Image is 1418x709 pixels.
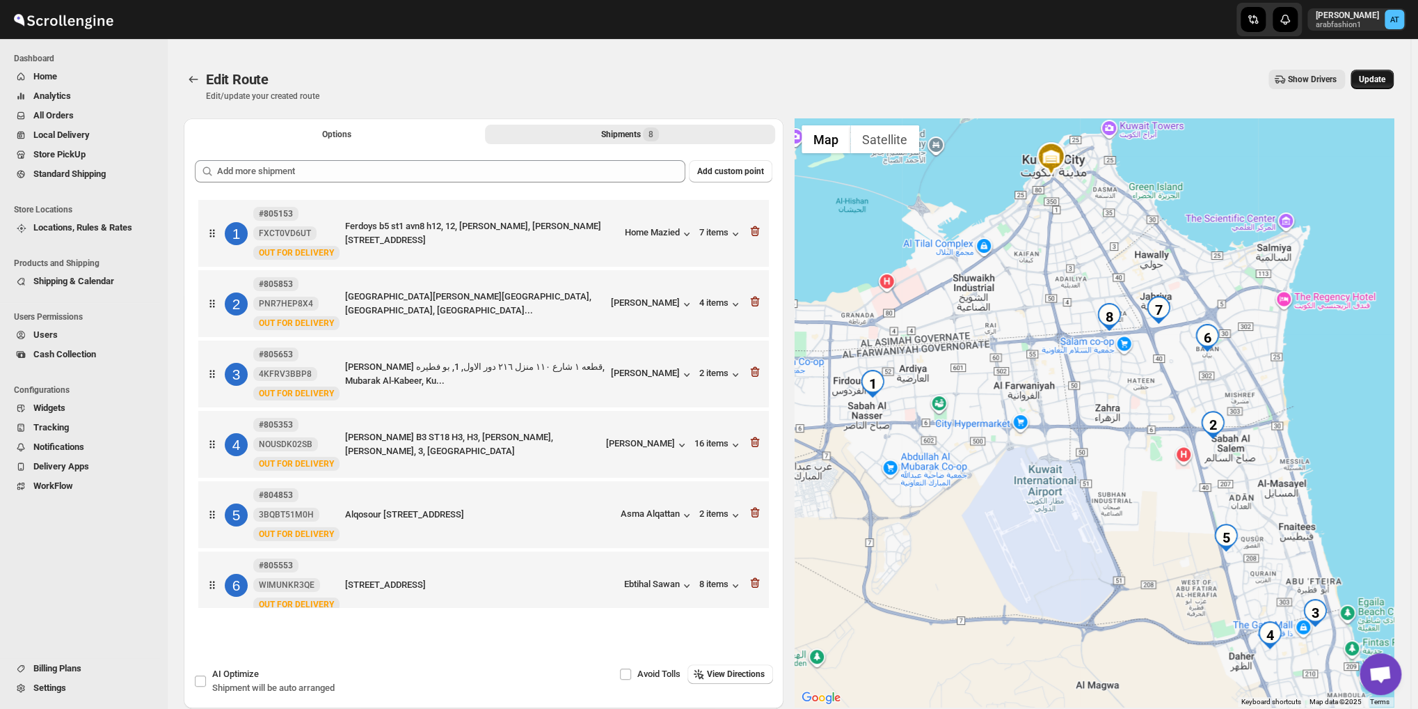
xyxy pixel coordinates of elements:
[624,579,694,593] button: Ebtihal Sawan
[8,345,159,364] button: Cash Collection
[259,459,334,469] span: OUT FOR DELIVERY
[689,160,772,182] button: Add custom point
[259,228,311,239] span: FXCT0VD6UT
[259,600,334,609] span: OUT FOR DELIVERY
[198,270,769,337] div: 2#805853 PNR7HEP8X4NewOUT FOR DELIVERY[GEOGRAPHIC_DATA][PERSON_NAME][GEOGRAPHIC_DATA], [GEOGRAPHI...
[259,318,334,328] span: OUT FOR DELIVERY
[198,552,769,618] div: 6#805553 WIMUNKR3QENewOUT FOR DELIVERY[STREET_ADDRESS]Ebtihal Sawan8 items
[8,437,159,457] button: Notifications
[345,360,605,388] div: [PERSON_NAME] قطعه ١ شارع ١١٠ منزل ٢١٦ دور الاول, 1, بو فطيره, Mubarak Al-Kabeer, Ku...
[601,127,659,141] div: Shipments
[694,438,742,452] div: 16 items
[33,683,66,693] span: Settings
[8,272,159,291] button: Shipping & Calendar
[33,149,86,159] span: Store PickUp
[33,130,90,140] span: Local Delivery
[259,389,334,398] span: OUT FOR DELIVERY
[322,129,351,140] span: Options
[184,70,203,89] button: Routes
[33,329,58,340] span: Users
[1351,70,1394,89] button: Update
[225,222,248,245] div: 1
[802,125,850,153] button: Show street map
[1212,524,1240,552] div: 5
[259,298,313,309] span: PNR7HEP8X4
[259,509,314,520] span: 3BQBT51M0H
[1095,303,1123,331] div: 8
[621,508,694,522] div: Asma Alqattan
[11,2,115,37] img: ScrollEngine
[8,67,159,86] button: Home
[198,200,769,267] div: 1#805153 FXCT0VD6UTNewOUT FOR DELIVERYFerdoys b5 st1 avn8 h12, 12, [PERSON_NAME], [PERSON_NAME][S...
[699,368,742,382] button: 2 items
[192,125,482,144] button: All Route Options
[1301,599,1329,627] div: 3
[259,490,293,500] b: #804853
[8,106,159,125] button: All Orders
[707,669,765,680] span: View Directions
[14,204,160,215] span: Store Locations
[225,574,248,597] div: 6
[33,222,132,233] span: Locations, Rules & Rates
[611,368,694,382] button: [PERSON_NAME]
[687,664,773,684] button: View Directions
[1359,74,1385,85] span: Update
[259,279,293,289] b: #805853
[1316,21,1379,29] p: arabfashion1
[259,420,293,430] b: #805353
[33,349,96,359] span: Cash Collection
[8,218,159,237] button: Locations, Rules & Rates
[798,689,844,707] a: Open this area in Google Maps (opens a new window)
[1370,698,1389,706] a: Terms
[225,363,248,386] div: 3
[1360,653,1401,695] a: Open chat
[345,508,615,522] div: Alqosour [STREET_ADDRESS]
[198,411,769,478] div: 4#805353 NOUSDK02SBNewOUT FOR DELIVERY[PERSON_NAME] B3 ST18 H3, H3, [PERSON_NAME], [PERSON_NAME],...
[198,341,769,407] div: 3#805653 4KFRV3BBP8NewOUT FOR DELIVERY[PERSON_NAME] قطعه ١ شارع ١١٠ منزل ٢١٦ دور الاول, 1, بو فطي...
[14,53,160,64] span: Dashboard
[259,209,293,219] b: #805153
[33,442,84,452] span: Notifications
[1316,10,1379,21] p: [PERSON_NAME]
[625,227,694,241] button: Home Mazied
[1145,296,1172,324] div: 7
[345,578,619,592] div: [STREET_ADDRESS]
[1268,70,1345,89] button: Show Drivers
[1256,621,1284,649] div: 4
[259,248,334,258] span: OUT FOR DELIVERY
[699,227,742,241] button: 7 items
[1359,662,1387,690] button: Map camera controls
[637,669,680,679] span: Avoid Tolls
[1241,697,1301,707] button: Keyboard shortcuts
[8,678,159,698] button: Settings
[699,508,742,522] button: 2 items
[699,579,742,593] button: 8 items
[14,258,160,269] span: Products and Shipping
[697,166,764,177] span: Add custom point
[8,398,159,418] button: Widgets
[33,481,73,491] span: WorkFlow
[611,297,694,311] button: [PERSON_NAME]
[798,689,844,707] img: Google
[212,669,259,679] span: AI Optimize
[33,169,106,179] span: Standard Shipping
[8,325,159,345] button: Users
[206,91,319,102] p: Edit/update your created route
[1385,10,1404,29] span: Aziz Taher
[259,561,293,570] b: #805553
[14,311,160,322] span: Users Permissions
[648,129,653,140] span: 8
[606,438,689,452] button: [PERSON_NAME]
[699,297,742,311] div: 4 items
[859,370,886,398] div: 1
[33,461,89,472] span: Delivery Apps
[259,579,314,591] span: WIMUNKR3QE
[33,663,81,673] span: Billing Plans
[1288,74,1337,85] span: Show Drivers
[1193,324,1221,352] div: 6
